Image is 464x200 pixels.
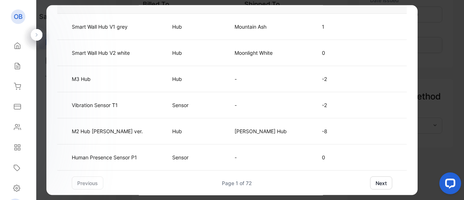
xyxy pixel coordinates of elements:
[235,127,287,135] p: [PERSON_NAME] Hub
[322,75,384,83] p: -2
[322,154,384,161] p: 0
[14,12,22,21] p: OB
[72,75,103,83] p: M3 Hub
[72,23,128,30] p: Smart Wall Hub V1 grey
[72,101,118,109] p: Vibration Sensor T1
[370,176,392,189] button: next
[235,49,273,57] p: Moonlight White
[235,75,260,83] p: -
[322,101,384,109] p: -2
[235,23,266,30] p: Mountain Ash
[235,154,260,161] p: -
[235,101,260,109] p: -
[172,75,189,83] p: Hub
[72,176,103,189] button: previous
[434,170,464,200] iframe: LiveChat chat widget
[172,127,189,135] p: Hub
[322,49,384,57] p: 0
[72,127,143,135] p: M2 Hub [PERSON_NAME] ver.
[172,154,189,161] p: Sensor
[322,23,384,30] p: 1
[172,49,189,57] p: Hub
[72,49,130,57] p: Smart Wall Hub V2 white
[172,101,189,109] p: Sensor
[222,179,252,187] div: Page 1 of 72
[72,154,137,161] p: Human Presence Sensor P1
[172,23,189,30] p: Hub
[322,127,384,135] p: -8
